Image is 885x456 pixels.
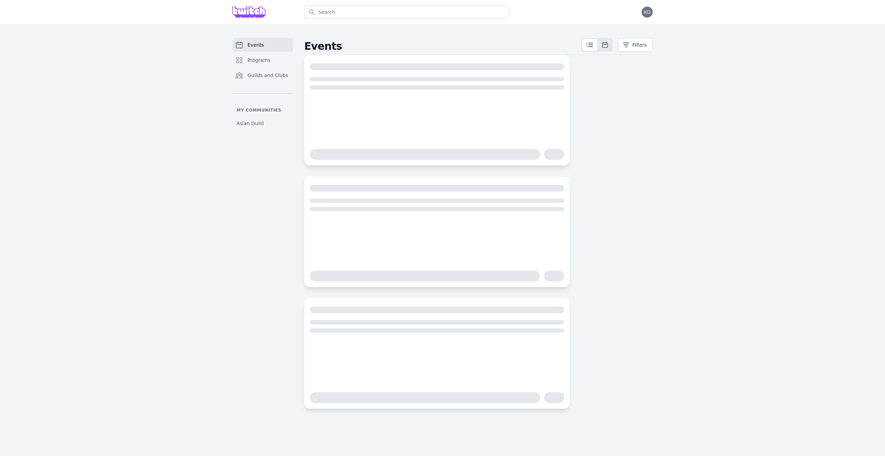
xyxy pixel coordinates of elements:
input: Search [304,6,509,19]
button: KD [642,7,653,18]
button: Filters [618,38,653,52]
span: KD [644,10,651,15]
span: Asian Guild [236,120,264,127]
span: Programs [248,57,270,64]
h2: Events [304,40,581,53]
span: Guilds and Clubs [248,72,288,79]
span: Events [248,41,264,48]
img: Grove [232,7,265,18]
a: Asian Guild [232,117,293,130]
a: Programs [232,53,293,67]
nav: Sidebar [232,38,293,130]
a: Guilds and Clubs [232,68,293,82]
a: Events [232,38,293,52]
p: My communities [232,107,293,113]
